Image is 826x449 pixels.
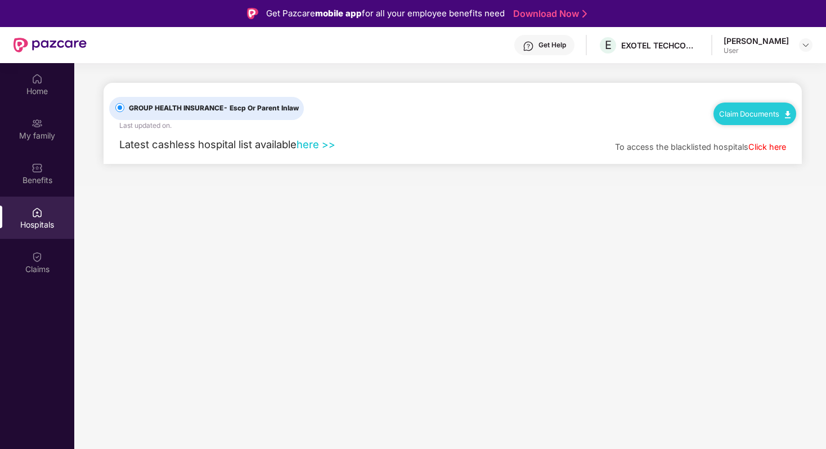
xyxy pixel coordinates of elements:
img: svg+xml;base64,PHN2ZyB3aWR0aD0iMjAiIGhlaWdodD0iMjAiIHZpZXdCb3g9IjAgMCAyMCAyMCIgZmlsbD0ibm9uZSIgeG... [32,118,43,129]
img: Stroke [582,8,587,20]
div: Get Help [538,41,566,50]
a: Click here [748,142,786,152]
a: here >> [297,138,335,150]
a: Claim Documents [719,109,791,118]
span: Latest cashless hospital list available [119,138,297,150]
img: svg+xml;base64,PHN2ZyBpZD0iRHJvcGRvd24tMzJ4MzIiIHhtbG5zPSJodHRwOi8vd3d3LnczLm9yZy8yMDAwL3N2ZyIgd2... [801,41,810,50]
div: Last updated on . [119,120,172,131]
img: svg+xml;base64,PHN2ZyBpZD0iQmVuZWZpdHMiIHhtbG5zPSJodHRwOi8vd3d3LnczLm9yZy8yMDAwL3N2ZyIgd2lkdGg9Ij... [32,162,43,174]
img: svg+xml;base64,PHN2ZyBpZD0iSGVscC0zMngzMiIgeG1sbnM9Imh0dHA6Ly93d3cudzMub3JnLzIwMDAvc3ZnIiB3aWR0aD... [523,41,534,52]
span: GROUP HEALTH INSURANCE [124,103,303,114]
img: New Pazcare Logo [14,38,87,52]
img: Logo [247,8,258,19]
div: EXOTEL TECHCOM PRIVATE LIMITED [621,40,700,51]
div: User [724,46,789,55]
span: E [605,38,612,52]
img: svg+xml;base64,PHN2ZyB4bWxucz0iaHR0cDovL3d3dy53My5vcmcvMjAwMC9zdmciIHdpZHRoPSIxMC40IiBoZWlnaHQ9Ij... [785,111,791,118]
span: - Escp Or Parent Inlaw [223,104,299,112]
div: Get Pazcare for all your employee benefits need [266,7,505,20]
strong: mobile app [315,8,362,19]
span: To access the blacklisted hospitals [615,142,748,152]
img: svg+xml;base64,PHN2ZyBpZD0iSG9tZSIgeG1sbnM9Imh0dHA6Ly93d3cudzMub3JnLzIwMDAvc3ZnIiB3aWR0aD0iMjAiIG... [32,73,43,85]
a: Download Now [513,8,583,20]
img: svg+xml;base64,PHN2ZyBpZD0iQ2xhaW0iIHhtbG5zPSJodHRwOi8vd3d3LnczLm9yZy8yMDAwL3N2ZyIgd2lkdGg9IjIwIi... [32,251,43,263]
img: svg+xml;base64,PHN2ZyBpZD0iSG9zcGl0YWxzIiB4bWxucz0iaHR0cDovL3d3dy53My5vcmcvMjAwMC9zdmciIHdpZHRoPS... [32,207,43,218]
div: [PERSON_NAME] [724,35,789,46]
